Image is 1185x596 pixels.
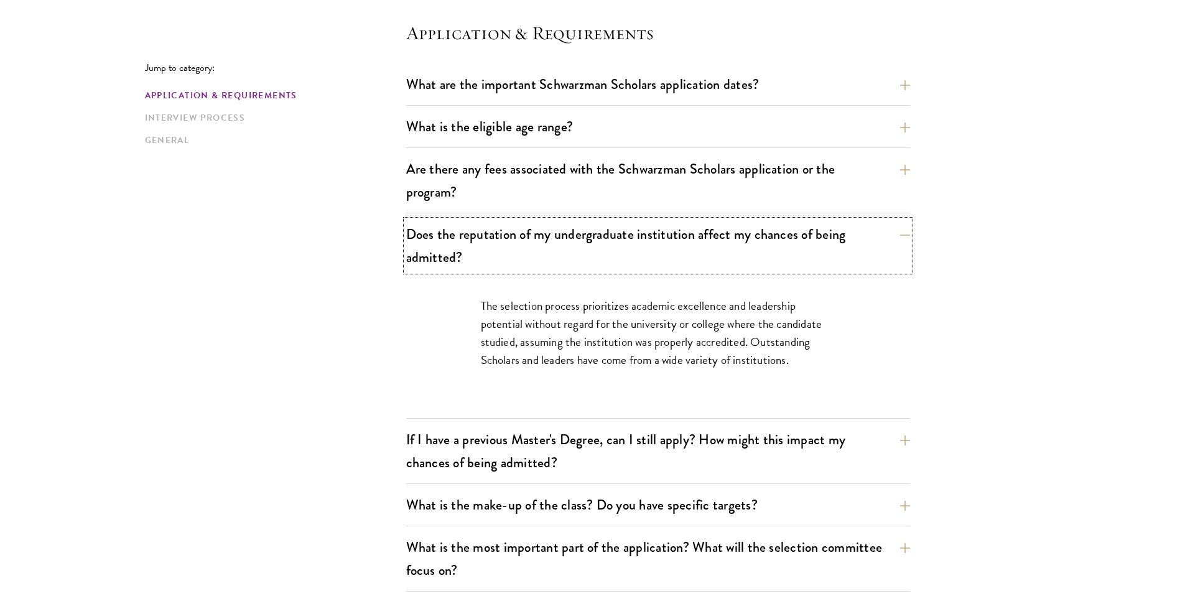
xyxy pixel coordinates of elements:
button: Does the reputation of my undergraduate institution affect my chances of being admitted? [406,220,910,271]
p: Jump to category: [145,62,406,73]
a: Interview Process [145,111,399,124]
button: If I have a previous Master's Degree, can I still apply? How might this impact my chances of bein... [406,426,910,477]
button: What is the most important part of the application? What will the selection committee focus on? [406,533,910,584]
button: What is the eligible age range? [406,113,910,141]
a: Application & Requirements [145,89,399,102]
button: What are the important Schwarzman Scholars application dates? [406,70,910,98]
a: General [145,134,399,147]
button: What is the make-up of the class? Do you have specific targets? [406,491,910,519]
h4: Application & Requirements [406,21,910,45]
button: Are there any fees associated with the Schwarzman Scholars application or the program? [406,155,910,206]
p: The selection process prioritizes academic excellence and leadership potential without regard for... [481,297,835,369]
